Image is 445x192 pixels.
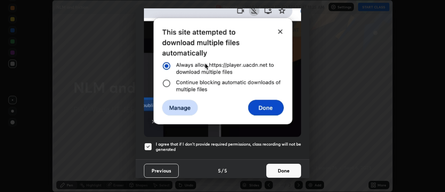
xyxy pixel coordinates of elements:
[224,167,227,174] h4: 5
[156,141,301,152] h5: I agree that if I don't provide required permissions, class recording will not be generated
[218,167,221,174] h4: 5
[221,167,224,174] h4: /
[144,164,179,178] button: Previous
[266,164,301,178] button: Done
